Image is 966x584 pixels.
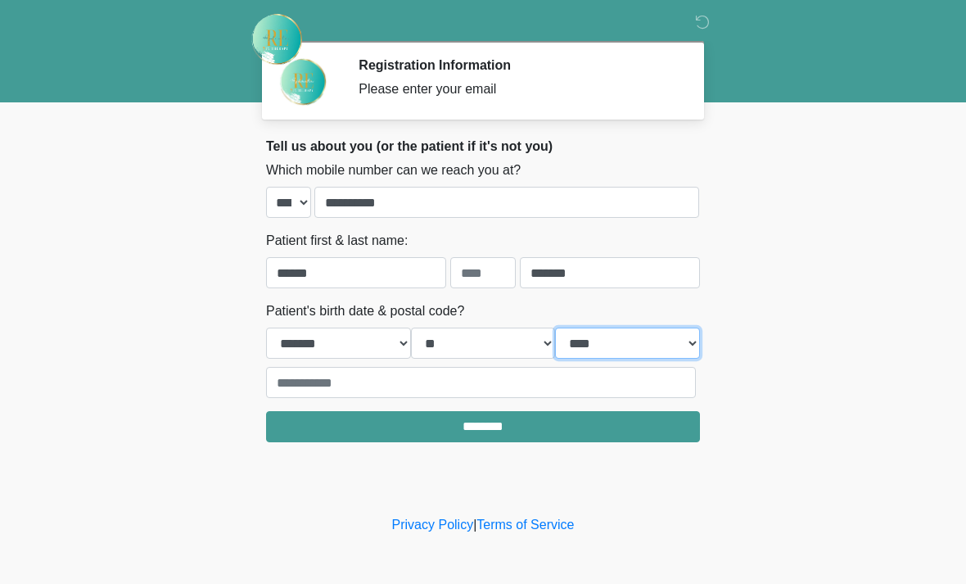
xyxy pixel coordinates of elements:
img: Agent Avatar [278,57,327,106]
label: Patient first & last name: [266,231,408,251]
a: Terms of Service [476,518,574,532]
a: | [473,518,476,532]
img: Rehydrate Aesthetics & Wellness Logo [250,12,304,66]
h2: Tell us about you (or the patient if it's not you) [266,138,700,154]
div: Please enter your email [359,79,675,99]
a: Privacy Policy [392,518,474,532]
label: Patient's birth date & postal code? [266,301,464,321]
label: Which mobile number can we reach you at? [266,161,521,180]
